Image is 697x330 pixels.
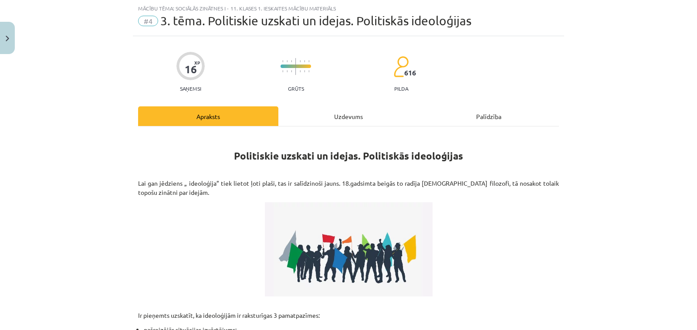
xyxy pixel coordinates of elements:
[138,302,559,320] p: Ir pieņemts uzskatīt, ka ideoloģijām ir raksturīgas 3 pamatpazīmes:
[291,70,292,72] img: icon-short-line-57e1e144782c952c97e751825c79c345078a6d821885a25fce030b3d8c18986b.svg
[194,60,200,65] span: XP
[291,60,292,62] img: icon-short-line-57e1e144782c952c97e751825c79c345078a6d821885a25fce030b3d8c18986b.svg
[138,179,559,197] p: Lai gan jēdziens „ ideoloģija” tiek lietot ļoti plaši, tas ir salīdzinoši jauns. 18.gadsimta beig...
[138,5,559,11] div: Mācību tēma: Sociālās zinātnes i - 11. klases 1. ieskaites mācību materiāls
[278,106,419,126] div: Uzdevums
[282,60,283,62] img: icon-short-line-57e1e144782c952c97e751825c79c345078a6d821885a25fce030b3d8c18986b.svg
[282,70,283,72] img: icon-short-line-57e1e144782c952c97e751825c79c345078a6d821885a25fce030b3d8c18986b.svg
[288,85,304,92] p: Grūts
[394,85,408,92] p: pilda
[419,106,559,126] div: Palīdzība
[304,70,305,72] img: icon-short-line-57e1e144782c952c97e751825c79c345078a6d821885a25fce030b3d8c18986b.svg
[404,69,416,77] span: 616
[234,150,463,162] strong: Politiskie uzskati un idejas. Politiskās ideoloģijas
[138,106,278,126] div: Apraksts
[304,60,305,62] img: icon-short-line-57e1e144782c952c97e751825c79c345078a6d821885a25fce030b3d8c18986b.svg
[393,56,409,78] img: students-c634bb4e5e11cddfef0936a35e636f08e4e9abd3cc4e673bd6f9a4125e45ecb1.svg
[176,85,205,92] p: Saņemsi
[160,14,471,28] span: 3. tēma. Politiskie uzskati un idejas. Politiskās ideoloģijas
[295,58,296,75] img: icon-long-line-d9ea69661e0d244f92f715978eff75569469978d946b2353a9bb055b3ed8787d.svg
[6,36,9,41] img: icon-close-lesson-0947bae3869378f0d4975bcd49f059093ad1ed9edebbc8119c70593378902aed.svg
[308,60,309,62] img: icon-short-line-57e1e144782c952c97e751825c79c345078a6d821885a25fce030b3d8c18986b.svg
[138,16,158,26] span: #4
[185,63,197,75] div: 16
[308,70,309,72] img: icon-short-line-57e1e144782c952c97e751825c79c345078a6d821885a25fce030b3d8c18986b.svg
